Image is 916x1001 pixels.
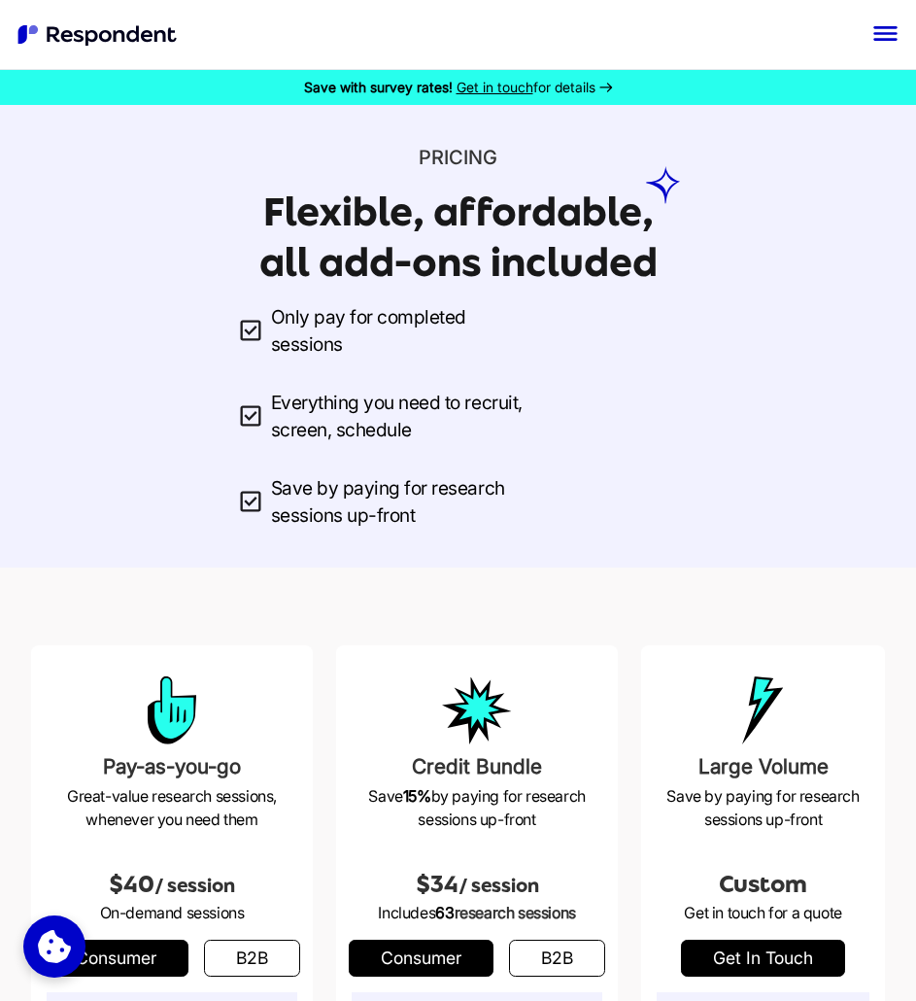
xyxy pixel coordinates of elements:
[458,875,539,896] span: / session
[419,146,497,169] span: PRICING
[870,18,900,51] div: menu
[403,786,431,806] strong: 15%
[44,940,188,977] a: Consumer
[352,901,602,924] p: Includes
[47,749,297,784] h3: Pay-as-you-go
[435,903,454,922] span: 63
[240,303,466,358] p: Only pay for completed sessions
[349,940,493,977] a: Consumer
[681,940,845,977] a: get in touch
[240,389,523,443] p: Everything you need to recruit, screen, schedule
[657,784,869,831] p: Save by paying for research sessions up-front
[719,871,807,898] span: Custom
[154,875,235,896] span: / session
[455,903,576,922] span: research sessions
[416,871,458,898] span: $34
[16,22,181,48] img: Untitled UI logotext
[16,22,181,48] a: home
[259,190,658,285] h1: Flexible, affordable, all add-ons included
[109,871,154,898] span: $40
[304,78,595,97] div: for details
[47,784,297,831] p: Great-value research sessions, whenever you need them
[240,474,505,529] p: Save by paying for research sessions up-front
[352,784,602,831] p: Save by paying for research sessions up-front
[352,749,602,784] h3: Credit Bundle
[657,749,869,784] h3: Large Volume
[204,940,300,977] a: b2b
[509,940,605,977] a: b2b
[657,901,869,924] p: Get in touch for a quote
[304,79,453,95] strong: Save with survey rates!
[457,79,533,95] span: Get in touch
[47,901,297,924] p: On-demand sessions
